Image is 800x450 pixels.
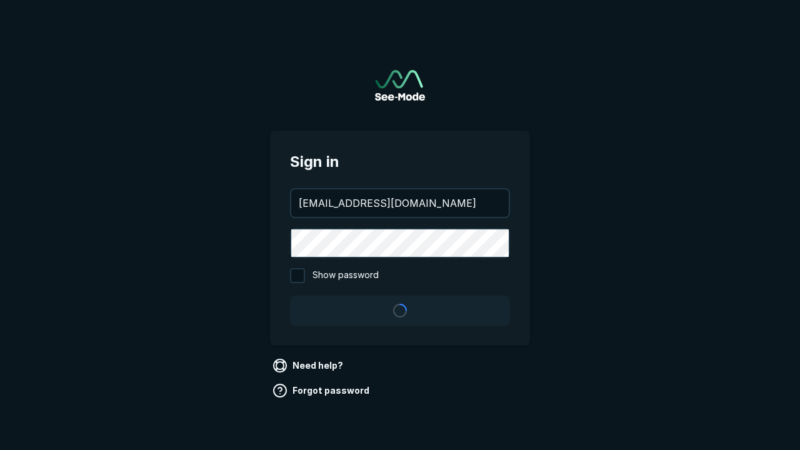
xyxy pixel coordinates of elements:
a: Go to sign in [375,70,425,101]
span: Sign in [290,151,510,173]
img: See-Mode Logo [375,70,425,101]
input: your@email.com [291,189,509,217]
span: Show password [312,268,379,283]
a: Forgot password [270,381,374,401]
a: Need help? [270,356,348,376]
